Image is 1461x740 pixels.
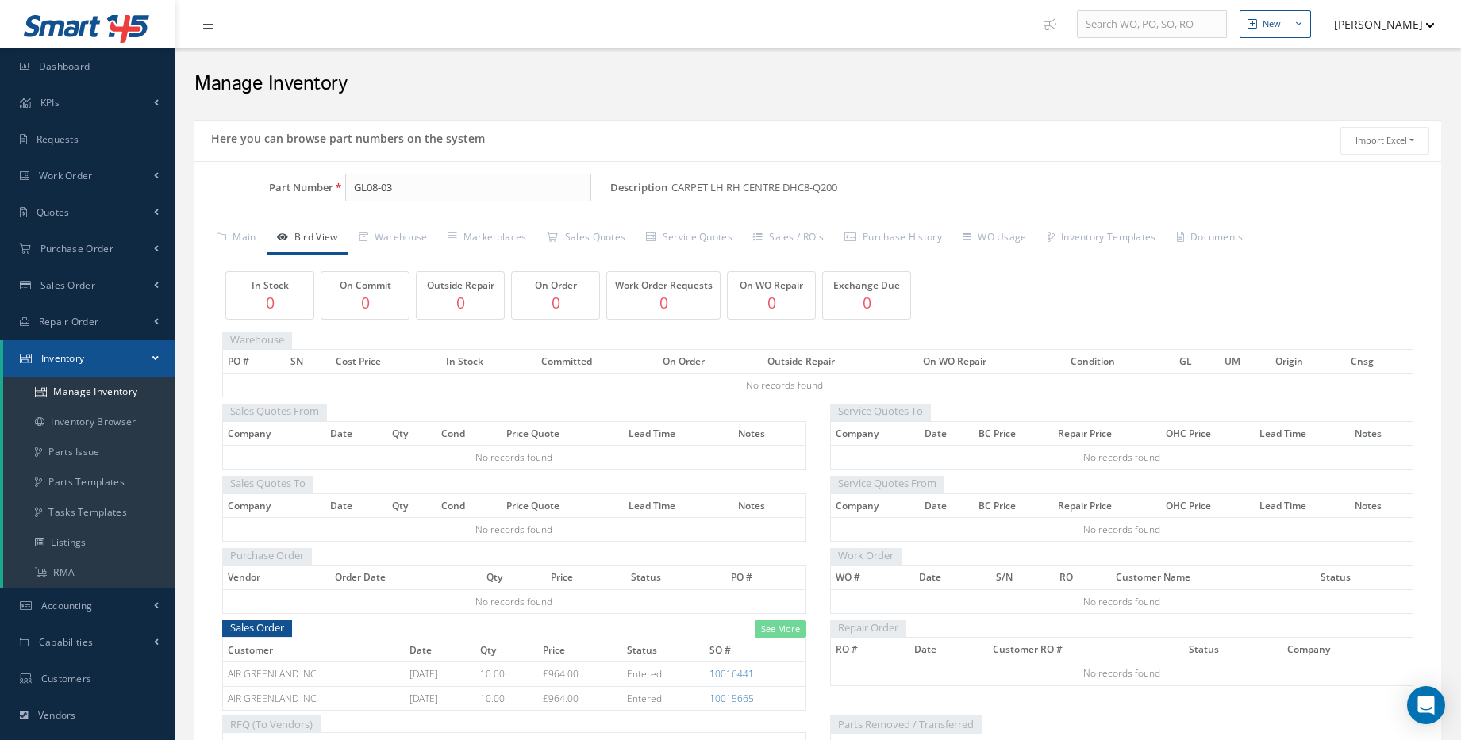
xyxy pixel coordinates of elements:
p: 0 [611,291,716,314]
td: No records found [223,589,806,613]
td: No records found [830,446,1413,470]
th: Date [325,493,387,517]
a: Documents [1167,222,1254,255]
th: Lead Time [1255,421,1351,445]
h5: Work Order Requests [611,280,716,291]
a: Listings [3,527,175,558]
th: Committed [536,350,659,374]
h5: On Commit [325,280,405,291]
a: Parts Issue [3,437,175,467]
button: New [1240,10,1311,38]
th: Notes [1350,493,1413,517]
th: WO # [830,566,914,589]
span: KPIs [40,96,60,109]
th: Price [546,566,626,589]
span: Purchase Order [40,242,113,255]
th: Status [622,638,705,662]
td: [DATE] [405,662,475,686]
th: Cond [436,421,502,445]
th: Cost Price [331,350,441,374]
a: Inventory Templates [1037,222,1167,255]
input: Search WO, PO, SO, RO [1077,10,1227,39]
h5: On WO Repair [732,280,811,291]
p: 0 [827,291,906,314]
a: Warehouse [348,222,438,255]
th: OHC Price [1161,493,1254,517]
span: Sales Order [222,618,292,638]
a: 10015665 [709,692,754,705]
th: Customer RO # [988,638,1184,661]
th: Qty [387,421,436,445]
th: Company [223,493,326,517]
td: [DATE] [405,686,475,710]
a: RMA [3,558,175,588]
button: [PERSON_NAME] [1319,9,1435,40]
th: On Order [658,350,762,374]
td: AIR GREENLAND INC [223,662,405,686]
a: Parts Templates [3,467,175,497]
label: Part Number [194,182,333,194]
th: Date [909,638,988,661]
th: PO # [726,566,805,589]
th: Customer [223,638,405,662]
div: Open Intercom Messenger [1407,686,1445,724]
th: Date [914,566,991,589]
th: Outside Repair [763,350,918,374]
span: Repair Order [39,315,99,328]
span: RFQ (To Vendors) [222,715,321,734]
p: 0 [516,291,595,314]
span: Dashboard [39,59,90,73]
th: Repair Price [1053,421,1161,445]
span: CARPET LH RH CENTRE DHC8-Q200 [671,174,844,202]
a: Sales / RO's [743,222,834,255]
span: Sales Order [40,278,95,292]
th: Date [920,421,974,445]
span: Repair Order [830,618,906,638]
h5: On Order [516,280,595,291]
th: Lead Time [1255,493,1351,517]
span: Sales Quotes From [222,401,327,421]
a: See More [755,620,806,638]
span: Requests [37,132,79,146]
h5: Outside Repair [421,280,500,291]
th: Lead Time [624,421,733,445]
th: S/N [991,566,1055,589]
p: 0 [230,291,310,314]
span: Parts Removed / Transferred [830,715,982,734]
th: Price [538,638,622,662]
th: BC Price [974,493,1053,517]
th: Company [1282,638,1413,661]
th: Status [626,566,726,589]
td: Entered [622,686,705,710]
th: Order Date [330,566,483,589]
span: Work Order [39,169,93,182]
td: Entered [622,662,705,686]
th: GL [1175,350,1220,374]
th: OHC Price [1161,421,1254,445]
span: Capabilities [39,635,94,649]
a: 10016441 [709,667,754,681]
th: Cond [436,493,502,517]
td: £964.00 [538,662,622,686]
th: Date [405,638,475,662]
th: Notes [1350,421,1413,445]
p: 0 [325,291,405,314]
td: No records found [830,517,1413,541]
th: Price Quote [502,421,624,445]
th: SO # [705,638,805,662]
button: Import Excel [1340,127,1429,155]
th: Status [1184,638,1282,661]
th: In Stock [441,350,536,374]
span: Warehouse [222,330,292,350]
th: Company [830,421,920,445]
span: Customers [41,672,92,685]
span: Purchase Order [222,546,312,566]
p: 0 [732,291,811,314]
th: Date [920,493,974,517]
a: Sales Quotes [536,222,636,255]
th: Company [223,421,326,445]
th: Qty [475,638,539,662]
th: Company [830,493,920,517]
td: No records found [830,661,1413,685]
div: New [1263,17,1281,31]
